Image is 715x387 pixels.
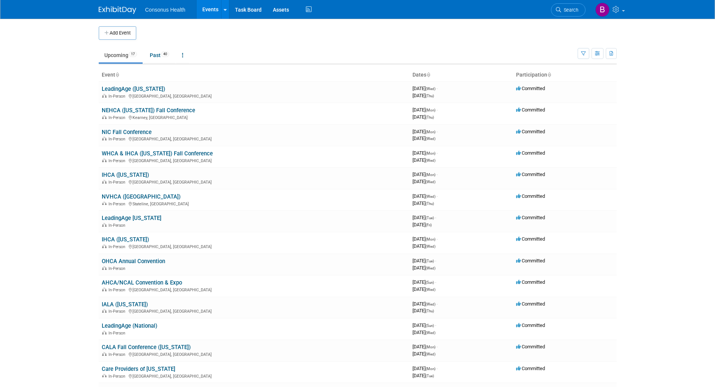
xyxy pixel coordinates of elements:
[516,301,545,307] span: Committed
[102,279,182,286] a: AHCA/NCAL Convention & Expo
[102,157,406,163] div: [GEOGRAPHIC_DATA], [GEOGRAPHIC_DATA]
[516,366,545,371] span: Committed
[412,344,438,349] span: [DATE]
[435,322,436,328] span: -
[516,236,545,242] span: Committed
[102,366,175,372] a: Care Providers of [US_STATE]
[426,302,435,306] span: (Wed)
[437,150,438,156] span: -
[108,352,128,357] span: In-Person
[99,48,143,62] a: Upcoming17
[412,172,438,177] span: [DATE]
[437,86,438,91] span: -
[102,202,107,205] img: In-Person Event
[102,180,107,184] img: In-Person Event
[99,69,409,81] th: Event
[412,265,435,271] span: [DATE]
[437,172,438,177] span: -
[426,288,435,292] span: (Wed)
[412,322,436,328] span: [DATE]
[547,72,551,78] a: Sort by Participation Type
[412,373,434,378] span: [DATE]
[108,374,128,379] span: In-Person
[426,331,435,335] span: (Wed)
[437,344,438,349] span: -
[426,223,432,227] span: (Fri)
[426,94,434,98] span: (Thu)
[412,200,434,206] span: [DATE]
[426,202,434,206] span: (Thu)
[102,309,107,313] img: In-Person Event
[412,301,438,307] span: [DATE]
[102,215,161,221] a: LeadingAge [US_STATE]
[412,308,434,313] span: [DATE]
[435,279,436,285] span: -
[426,194,435,199] span: (Wed)
[102,223,107,227] img: In-Person Event
[426,115,434,119] span: (Thu)
[102,286,406,292] div: [GEOGRAPHIC_DATA], [GEOGRAPHIC_DATA]
[426,87,435,91] span: (Wed)
[412,243,435,249] span: [DATE]
[108,223,128,228] span: In-Person
[412,150,438,156] span: [DATE]
[108,288,128,292] span: In-Person
[426,367,435,371] span: (Mon)
[426,130,435,134] span: (Mon)
[426,173,435,177] span: (Mon)
[102,150,213,157] a: WHCA & IHCA ([US_STATE]) Fall Conference
[426,72,430,78] a: Sort by Start Date
[551,3,586,17] a: Search
[437,107,438,113] span: -
[108,331,128,336] span: In-Person
[516,344,545,349] span: Committed
[516,258,545,264] span: Committed
[102,322,157,329] a: LeadingAge (National)
[102,258,165,265] a: OHCA Annual Convention
[102,244,107,248] img: In-Person Event
[144,48,175,62] a: Past40
[426,151,435,155] span: (Mon)
[426,309,434,313] span: (Thu)
[102,236,149,243] a: IHCA ([US_STATE])
[412,129,438,134] span: [DATE]
[426,266,435,270] span: (Wed)
[426,108,435,112] span: (Mon)
[412,86,438,91] span: [DATE]
[102,331,107,334] img: In-Person Event
[108,94,128,99] span: In-Person
[99,26,136,40] button: Add Event
[412,136,435,141] span: [DATE]
[412,157,435,163] span: [DATE]
[102,115,107,119] img: In-Person Event
[115,72,119,78] a: Sort by Event Name
[108,137,128,142] span: In-Person
[99,6,136,14] img: ExhibitDay
[516,215,545,220] span: Committed
[426,352,435,356] span: (Wed)
[412,351,435,357] span: [DATE]
[516,86,545,91] span: Committed
[108,244,128,249] span: In-Person
[516,193,545,199] span: Committed
[426,324,434,328] span: (Sun)
[102,243,406,249] div: [GEOGRAPHIC_DATA], [GEOGRAPHIC_DATA]
[161,51,169,57] span: 40
[102,374,107,378] img: In-Person Event
[108,158,128,163] span: In-Person
[516,129,545,134] span: Committed
[129,51,137,57] span: 17
[426,216,434,220] span: (Tue)
[412,236,438,242] span: [DATE]
[437,129,438,134] span: -
[412,193,438,199] span: [DATE]
[102,288,107,291] img: In-Person Event
[513,69,617,81] th: Participation
[102,344,191,351] a: CALA Fall Conference ([US_STATE])
[108,202,128,206] span: In-Person
[412,107,438,113] span: [DATE]
[426,180,435,184] span: (Wed)
[108,180,128,185] span: In-Person
[516,322,545,328] span: Committed
[102,107,195,114] a: NEHCA ([US_STATE]) Fall Conference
